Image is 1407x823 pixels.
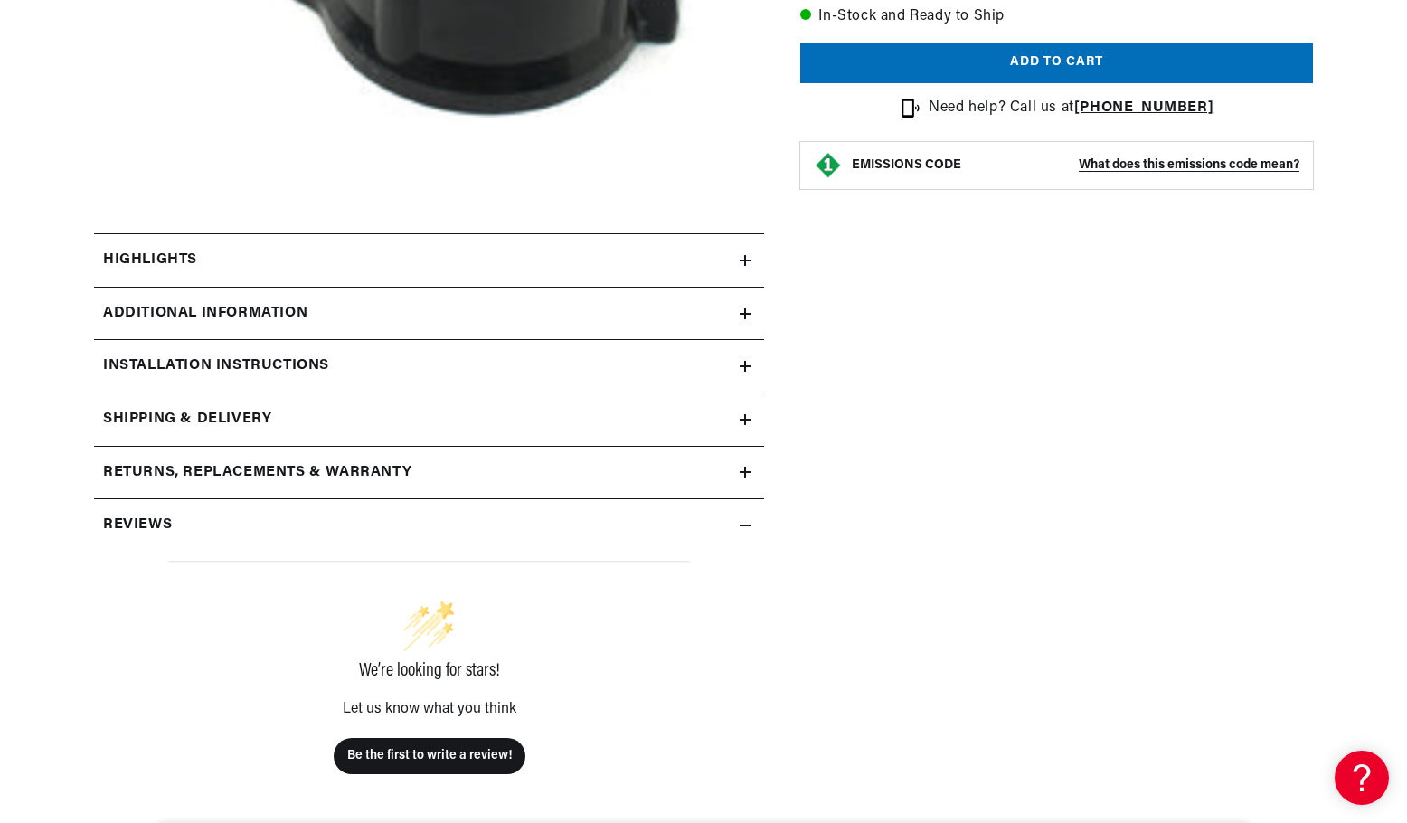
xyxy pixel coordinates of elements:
button: EMISSIONS CODEWhat does this emissions code mean? [852,157,1299,174]
summary: Highlights [94,234,764,287]
h2: Reviews [103,514,172,537]
p: Need help? Call us at [929,97,1213,120]
button: Be the first to write a review! [334,738,525,774]
h2: Additional Information [103,302,307,326]
summary: Additional Information [94,288,764,340]
summary: Reviews [94,499,764,552]
a: [PHONE_NUMBER] [1074,100,1213,115]
strong: What does this emissions code mean? [1079,158,1299,172]
summary: Returns, Replacements & Warranty [94,447,764,499]
h2: Shipping & Delivery [103,408,271,431]
div: Let us know what you think [168,702,690,716]
strong: EMISSIONS CODE [852,158,961,172]
summary: Installation instructions [94,340,764,393]
h2: Highlights [103,249,197,272]
div: We’re looking for stars! [168,662,690,680]
h2: Installation instructions [103,355,329,378]
summary: Shipping & Delivery [94,393,764,446]
p: In-Stock and Ready to Ship [800,5,1313,29]
img: Emissions code [814,151,843,180]
button: Add to cart [800,43,1313,83]
h2: Returns, Replacements & Warranty [103,461,411,485]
